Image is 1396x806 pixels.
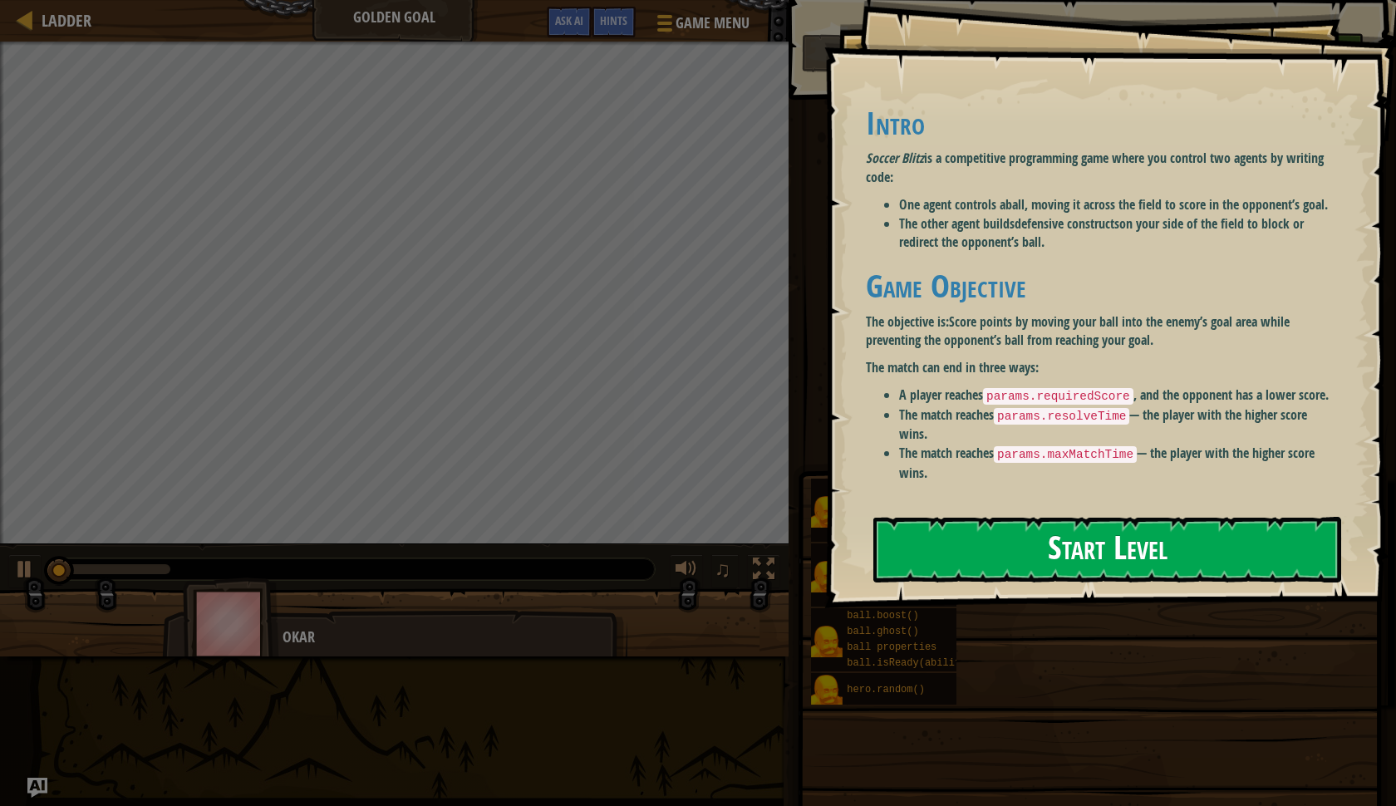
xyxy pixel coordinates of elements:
[983,388,1133,405] code: params.requiredScore
[42,9,91,32] span: Ladder
[899,214,1338,253] li: The other agent builds on your side of the field to block or redirect the opponent’s ball.
[866,149,1338,187] p: is a competitive programming game where you control two agents by writing code:
[899,386,1338,405] li: A player reaches , and the opponent has a lower score.
[994,408,1129,425] code: params.resolveTime
[866,268,1338,303] h1: Game Objective
[994,446,1137,463] code: params.maxMatchTime
[676,12,750,34] span: Game Menu
[899,195,1338,214] li: One agent controls a , moving it across the field to score in the opponent’s goal.
[644,7,759,46] button: Game Menu
[715,557,731,582] span: ♫
[33,9,91,32] a: Ladder
[847,684,925,695] span: hero.random()
[811,626,843,657] img: portrait.png
[866,106,1338,140] h1: Intro
[847,626,918,637] span: ball.ghost()
[283,627,611,648] div: Okar
[811,496,843,528] img: portrait.png
[847,641,936,653] span: ball properties
[866,149,924,167] em: Soccer Blitz
[600,12,627,28] span: Hints
[8,554,42,588] button: ⌘ + P: Play
[899,444,1338,482] li: The match reaches — the player with the higher score wins.
[866,358,1338,377] p: The match can end in three ways:
[711,554,740,588] button: ♫
[555,12,583,28] span: Ask AI
[866,312,1338,351] p: The objective is:
[811,561,843,592] img: portrait.png
[27,778,47,798] button: Ask AI
[873,517,1341,582] button: Start Level
[811,675,843,706] img: portrait.png
[747,554,780,588] button: Toggle fullscreen
[670,554,703,588] button: Adjust volume
[1005,195,1025,214] strong: ball
[847,657,972,669] span: ball.isReady(ability)
[183,577,279,670] img: thang_avatar_frame.png
[547,7,592,37] button: Ask AI
[899,405,1338,444] li: The match reaches — the player with the higher score wins.
[866,312,1290,350] strong: Score points by moving your ball into the enemy’s goal area while preventing the opponent’s ball ...
[802,34,1079,72] button: Run ⇧↵
[1015,214,1119,233] strong: defensive constructs
[847,610,918,622] span: ball.boost()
